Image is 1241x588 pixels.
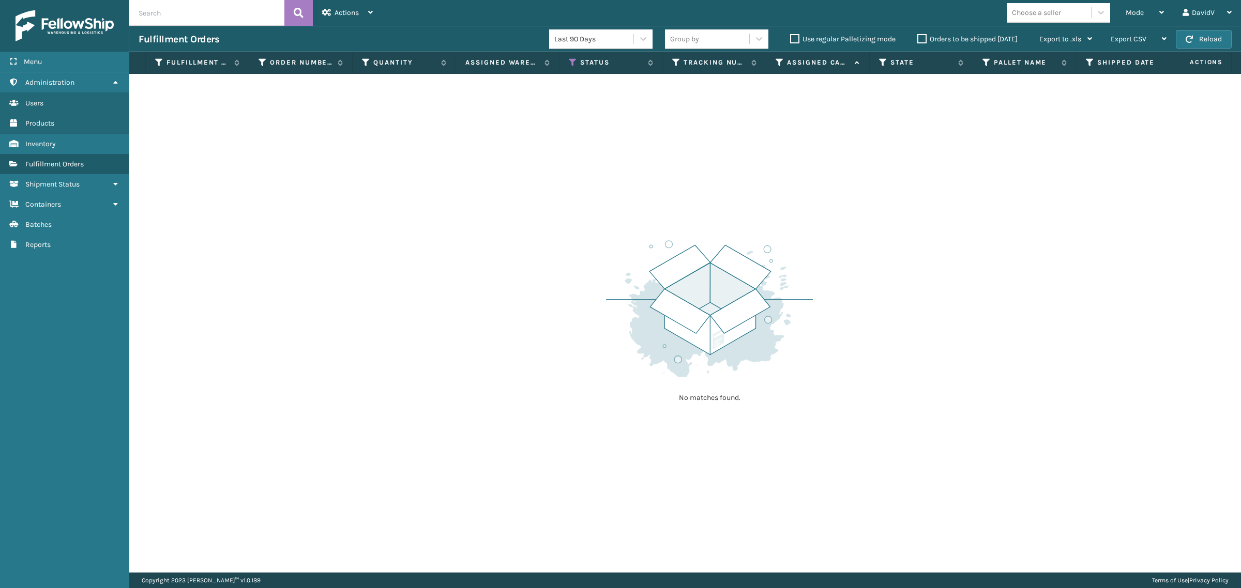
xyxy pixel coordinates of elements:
label: Assigned Carrier Service [787,58,850,67]
label: Tracking Number [684,58,746,67]
span: Fulfillment Orders [25,160,84,168]
label: Use regular Palletizing mode [790,35,896,43]
h3: Fulfillment Orders [139,33,219,45]
span: Batches [25,220,52,229]
span: Mode [1126,8,1144,17]
div: Last 90 Days [554,34,634,44]
span: Export CSV [1111,35,1146,43]
span: Export to .xls [1039,35,1081,43]
span: Inventory [25,140,56,148]
span: Shipment Status [25,180,80,189]
label: Status [580,58,643,67]
label: Fulfillment Order Id [167,58,229,67]
label: Quantity [373,58,436,67]
span: Administration [25,78,74,87]
label: Orders to be shipped [DATE] [917,35,1018,43]
label: Assigned Warehouse [465,58,539,67]
label: Order Number [270,58,332,67]
label: State [890,58,953,67]
div: | [1152,572,1229,588]
span: Reports [25,240,51,249]
span: Products [25,119,54,128]
span: Containers [25,200,61,209]
label: Shipped Date [1097,58,1160,67]
a: Terms of Use [1152,577,1188,584]
img: logo [16,10,114,41]
span: Menu [24,57,42,66]
div: Group by [670,34,699,44]
p: Copyright 2023 [PERSON_NAME]™ v 1.0.189 [142,572,261,588]
label: Pallet Name [994,58,1056,67]
span: Users [25,99,43,107]
span: Actions [335,8,359,17]
div: Choose a seller [1012,7,1061,18]
a: Privacy Policy [1189,577,1229,584]
span: Actions [1157,54,1229,71]
button: Reload [1176,30,1232,49]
